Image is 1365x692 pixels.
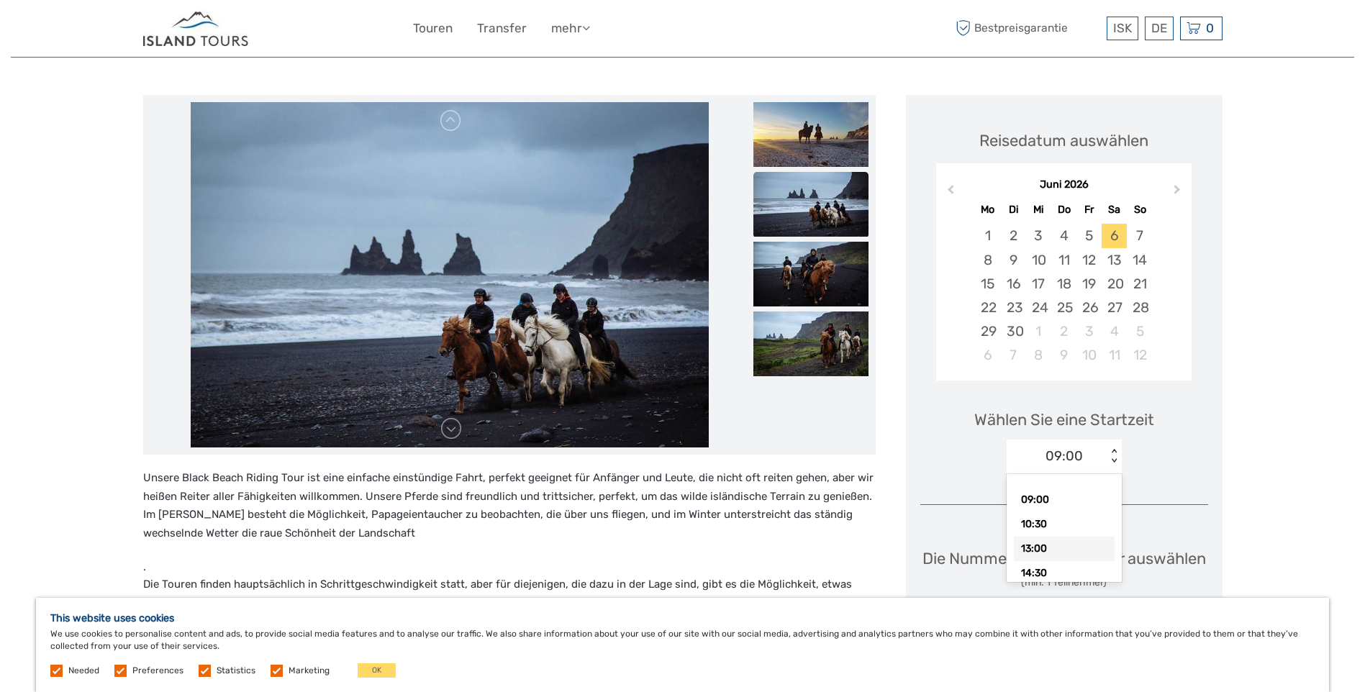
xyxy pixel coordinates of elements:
[143,575,876,612] p: Die Touren finden hauptsächlich in Schrittgeschwindigkeit statt, aber für diejenigen, die dazu in...
[477,18,527,39] a: Transfer
[1051,248,1076,272] div: Choose Donnerstag, 11. Juni 2026
[975,319,1000,343] div: Choose Montag, 29. Juni 2026
[1026,200,1051,219] div: Mi
[1001,296,1026,319] div: Choose Dienstag, 23. Juni 2026
[938,181,961,204] button: Previous Month
[1026,343,1051,367] div: Choose Mittwoch, 8. Juli 2026
[1076,224,1102,247] div: Choose Freitag, 5. Juni 2026
[753,102,869,167] img: 25e05b18a49f4b3f980d500ef3eb33a7_slider_thumbnail.jpg
[1014,512,1115,537] div: 10:30
[1046,447,1083,465] div: 09:00
[1051,200,1076,219] div: Do
[1014,537,1115,561] div: 13:00
[953,17,1103,40] span: Bestpreisgarantie
[1001,248,1026,272] div: Choose Dienstag, 9. Juni 2026
[1026,224,1051,247] div: Choose Mittwoch, 3. Juni 2026
[289,665,330,677] label: Marketing
[1076,296,1102,319] div: Choose Freitag, 26. Juni 2026
[36,598,1329,692] div: We use cookies to personalise content and ads, to provide social media features and to analyse ou...
[1102,296,1127,319] div: Choose Samstag, 27. Juni 2026
[940,224,1187,367] div: month 2026-06
[1076,200,1102,219] div: Fr
[1026,272,1051,296] div: Choose Mittwoch, 17. Juni 2026
[1014,561,1115,586] div: 14:30
[1076,248,1102,272] div: Choose Freitag, 12. Juni 2026
[50,612,1315,624] h5: This website uses cookies
[1001,272,1026,296] div: Choose Dienstag, 16. Juni 2026
[974,409,1154,431] span: Wählen Sie eine Startzeit
[358,663,396,678] button: OK
[975,248,1000,272] div: Choose Montag, 8. Juni 2026
[413,18,453,39] a: Touren
[1001,200,1026,219] div: Di
[1051,319,1076,343] div: Choose Donnerstag, 2. Juli 2026
[975,296,1000,319] div: Choose Montag, 22. Juni 2026
[1127,343,1152,367] div: Choose Sonntag, 12. Juli 2026
[143,11,250,46] img: Iceland ProTravel
[1051,343,1076,367] div: Choose Donnerstag, 9. Juli 2026
[1102,200,1127,219] div: Sa
[1051,224,1076,247] div: Choose Donnerstag, 4. Juni 2026
[1076,319,1102,343] div: Choose Freitag, 3. Juli 2026
[20,25,163,37] p: We're away right now. Please check back later!
[1001,319,1026,343] div: Choose Dienstag, 30. Juni 2026
[753,242,869,306] img: 84aebdfb54324ae2ba0ccf0d2f59d09c_slider_thumbnail.jpg
[1102,248,1127,272] div: Choose Samstag, 13. Juni 2026
[1051,272,1076,296] div: Choose Donnerstag, 18. Juni 2026
[1076,343,1102,367] div: Choose Freitag, 10. Juli 2026
[1026,248,1051,272] div: Choose Mittwoch, 10. Juni 2026
[1127,200,1152,219] div: So
[975,224,1000,247] div: Choose Montag, 1. Juni 2026
[975,343,1000,367] div: Choose Montag, 6. Juli 2026
[165,22,183,40] button: Open LiveChat chat widget
[753,311,869,376] img: 7fb444b48fe44f2689b188efcff789d6_slider_thumbnail.jpg
[1127,319,1152,343] div: Choose Sonntag, 5. Juli 2026
[1113,21,1132,35] span: ISK
[1102,343,1127,367] div: Choose Samstag, 11. Juli 2026
[922,547,1206,590] div: Die Nummer von Teilnehmer auswählen
[1076,272,1102,296] div: Choose Freitag, 19. Juni 2026
[1001,224,1026,247] div: Choose Dienstag, 2. Juni 2026
[191,102,709,447] img: 1ad1616ee8f349d8820b8851a10c61a3_main_slider.jpg
[1127,224,1152,247] div: Choose Sonntag, 7. Juni 2026
[753,172,869,237] img: 1ad1616ee8f349d8820b8851a10c61a3_slider_thumbnail.jpg
[1107,449,1120,464] div: < >
[551,18,590,39] a: mehr
[975,272,1000,296] div: Choose Montag, 15. Juni 2026
[1102,319,1127,343] div: Choose Samstag, 4. Juli 2026
[1145,17,1174,40] div: DE
[217,665,255,677] label: Statistics
[1026,319,1051,343] div: Choose Mittwoch, 1. Juli 2026
[1127,272,1152,296] div: Choose Sonntag, 21. Juni 2026
[922,575,1206,590] div: (min. 1 Teilnehmer)
[1051,296,1076,319] div: Choose Donnerstag, 25. Juni 2026
[1204,21,1216,35] span: 0
[1127,296,1152,319] div: Choose Sonntag, 28. Juni 2026
[1014,488,1115,512] div: 09:00
[1001,343,1026,367] div: Choose Dienstag, 7. Juli 2026
[979,129,1148,152] div: Reisedatum auswählen
[1026,296,1051,319] div: Choose Mittwoch, 24. Juni 2026
[1127,248,1152,272] div: Choose Sonntag, 14. Juni 2026
[1102,272,1127,296] div: Choose Samstag, 20. Juni 2026
[143,469,876,542] p: Unsere Black Beach Riding Tour ist eine einfache einstündige Fahrt, perfekt geeignet für Anfänger...
[1167,181,1190,204] button: Next Month
[936,178,1192,193] div: Juni 2026
[68,665,99,677] label: Needed
[132,665,183,677] label: Preferences
[1102,224,1127,247] div: Choose Samstag, 6. Juni 2026
[975,200,1000,219] div: Mo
